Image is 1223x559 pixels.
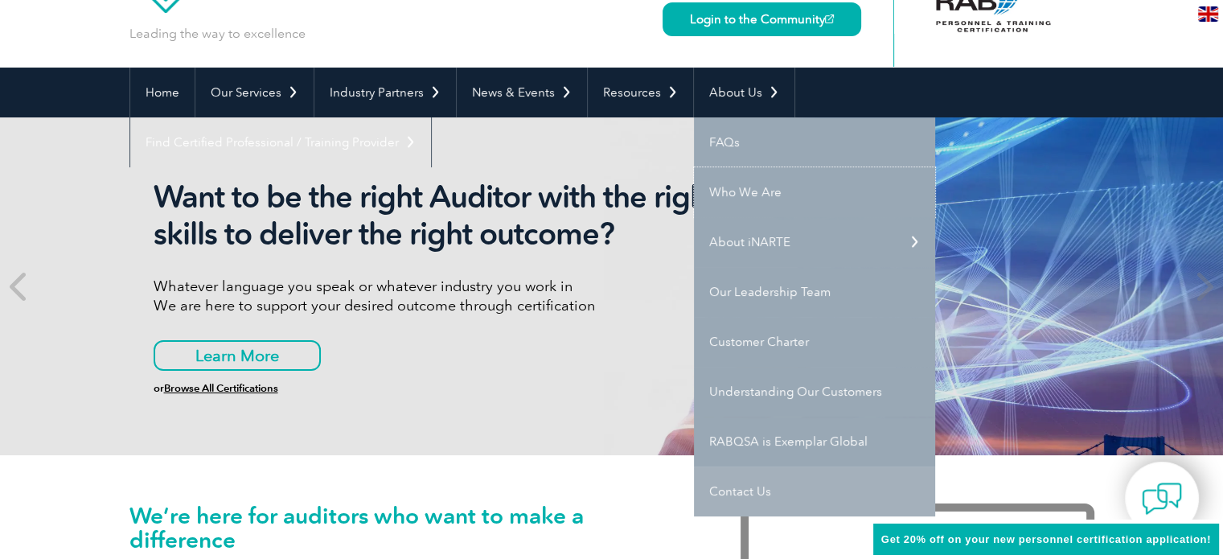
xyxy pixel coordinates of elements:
[195,68,314,117] a: Our Services
[663,2,861,36] a: Login to the Community
[588,68,693,117] a: Resources
[1142,479,1182,519] img: contact-chat.png
[694,217,935,267] a: About iNARTE
[130,68,195,117] a: Home
[154,340,321,371] a: Learn More
[154,383,757,394] h6: or
[129,25,306,43] p: Leading the way to excellence
[164,382,278,394] a: Browse All Certifications
[457,68,587,117] a: News & Events
[694,417,935,467] a: RABQSA is Exemplar Global
[881,533,1211,545] span: Get 20% off on your new personnel certification application!
[314,68,456,117] a: Industry Partners
[694,267,935,317] a: Our Leadership Team
[694,317,935,367] a: Customer Charter
[694,117,935,167] a: FAQs
[129,504,692,552] h1: We’re here for auditors who want to make a difference
[694,68,794,117] a: About Us
[154,179,757,253] h2: Want to be the right Auditor with the right skills to deliver the right outcome?
[154,277,757,315] p: Whatever language you speak or whatever industry you work in We are here to support your desired ...
[825,14,834,23] img: open_square.png
[694,367,935,417] a: Understanding Our Customers
[694,167,935,217] a: Who We Are
[130,117,431,167] a: Find Certified Professional / Training Provider
[694,467,935,516] a: Contact Us
[1198,6,1218,22] img: en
